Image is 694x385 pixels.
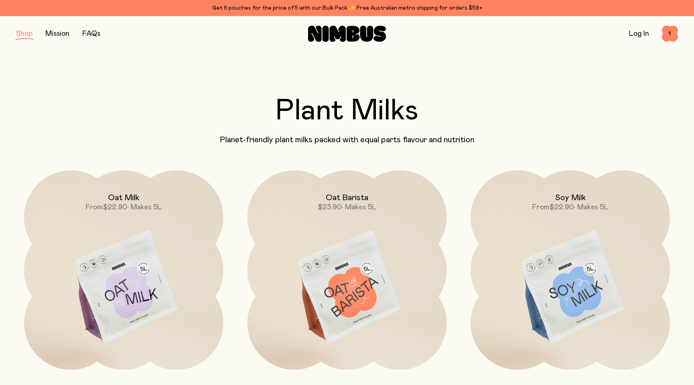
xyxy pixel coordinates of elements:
[82,30,100,37] a: FAQs
[16,135,678,145] p: Planet-friendly plant milks packed with equal parts flavour and nutrition
[629,30,649,37] a: Log In
[574,204,608,211] span: • Makes 5L
[326,193,368,203] h2: Oat Barista
[45,30,69,37] a: Mission
[127,204,162,211] span: • Makes 5L
[16,96,678,125] h2: Plant Milks
[342,204,376,211] span: • Makes 5L
[532,204,549,211] span: From
[318,204,342,211] span: $23.90
[549,204,574,211] span: $22.90
[16,3,678,13] div: Get 6 pouches for the price of 5 with our Bulk Pack ✨ Free Australian metro shipping for orders $59+
[103,204,127,211] span: $22.90
[247,170,447,370] a: Oat Barista$23.90• Makes 5L
[86,204,103,211] span: From
[662,26,678,42] button: 1
[108,193,139,203] h2: Oat Milk
[24,170,223,370] a: Oat MilkFrom$22.90• Makes 5L
[471,170,670,370] a: Soy MilkFrom$22.90• Makes 5L
[555,193,586,203] h2: Soy Milk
